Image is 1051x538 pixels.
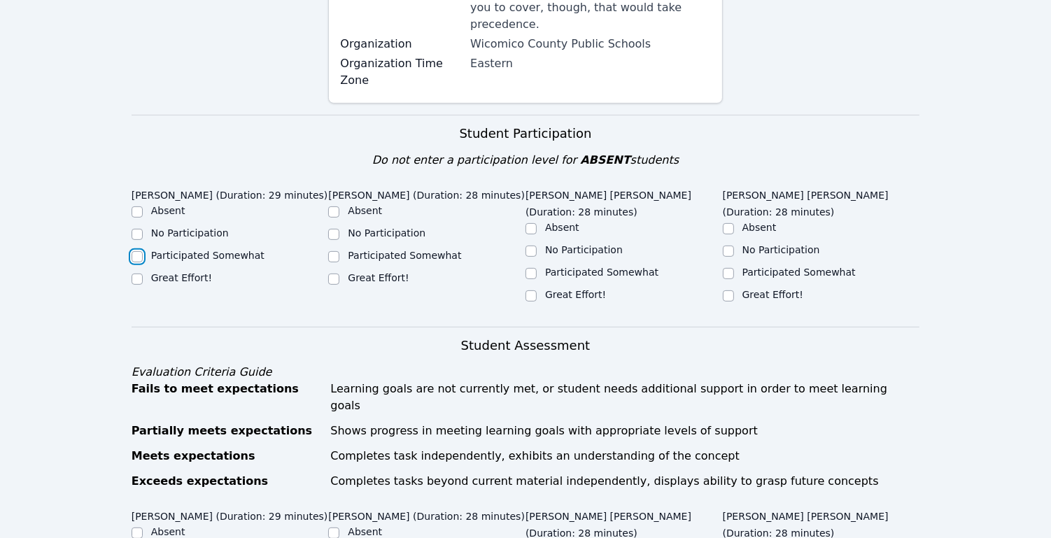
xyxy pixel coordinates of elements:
label: Absent [545,222,579,233]
label: Participated Somewhat [151,250,264,261]
h3: Student Participation [132,124,920,143]
div: Fails to meet expectations [132,381,323,414]
div: Eastern [470,55,711,72]
label: Absent [151,205,185,216]
div: Completes task independently, exhibits an understanding of the concept [330,448,919,465]
label: Great Effort! [742,289,803,300]
label: Great Effort! [151,272,212,283]
span: ABSENT [580,153,630,167]
label: Organization Time Zone [340,55,462,89]
legend: [PERSON_NAME] (Duration: 29 minutes) [132,504,328,525]
div: Partially meets expectations [132,423,323,439]
label: Participated Somewhat [742,267,856,278]
h3: Student Assessment [132,336,920,355]
div: Meets expectations [132,448,323,465]
legend: [PERSON_NAME] [PERSON_NAME] (Duration: 28 minutes) [723,183,920,220]
label: Organization [340,36,462,52]
div: Exceeds expectations [132,473,323,490]
legend: [PERSON_NAME] (Duration: 28 minutes) [328,183,525,204]
legend: [PERSON_NAME] [PERSON_NAME] (Duration: 28 minutes) [525,183,723,220]
div: Completes tasks beyond current material independently, displays ability to grasp future concepts [330,473,919,490]
div: Wicomico County Public Schools [470,36,711,52]
div: Do not enter a participation level for students [132,152,920,169]
label: No Participation [151,227,229,239]
legend: [PERSON_NAME] (Duration: 29 minutes) [132,183,328,204]
div: Evaluation Criteria Guide [132,364,920,381]
label: No Participation [545,244,623,255]
label: Absent [348,205,382,216]
label: Absent [151,526,185,537]
legend: [PERSON_NAME] (Duration: 28 minutes) [328,504,525,525]
label: Participated Somewhat [348,250,461,261]
div: Shows progress in meeting learning goals with appropriate levels of support [330,423,919,439]
label: Participated Somewhat [545,267,658,278]
label: Great Effort! [348,272,409,283]
label: No Participation [348,227,425,239]
div: Learning goals are not currently met, or student needs additional support in order to meet learni... [330,381,919,414]
label: Absent [348,526,382,537]
label: No Participation [742,244,820,255]
label: Absent [742,222,777,233]
label: Great Effort! [545,289,606,300]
